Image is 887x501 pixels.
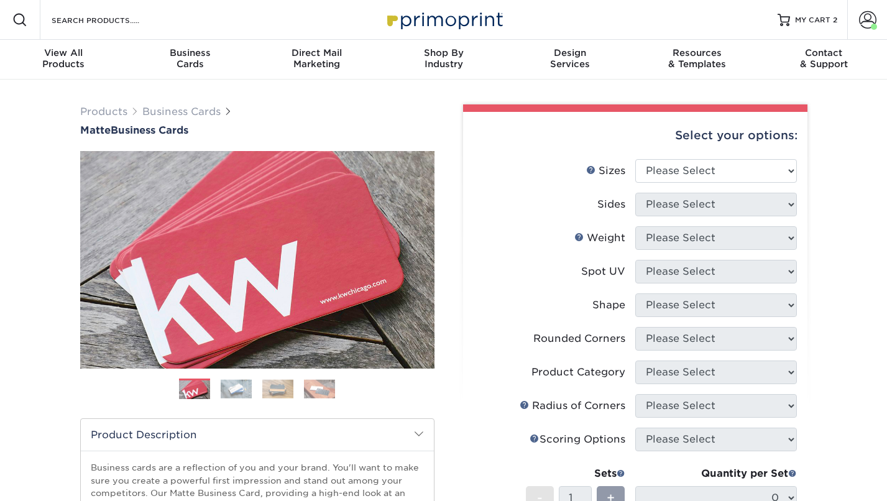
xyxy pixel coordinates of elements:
input: SEARCH PRODUCTS..... [50,12,172,27]
img: Matte 01 [80,83,434,437]
a: DesignServices [507,40,633,80]
img: Primoprint [382,6,506,33]
div: Select your options: [473,112,797,159]
h2: Product Description [81,419,434,451]
span: 2 [833,16,837,24]
div: Spot UV [581,264,625,279]
a: MatteBusiness Cards [80,124,434,136]
img: Business Cards 03 [262,379,293,398]
span: Direct Mail [254,47,380,58]
div: Cards [127,47,254,70]
a: Direct MailMarketing [254,40,380,80]
div: Sides [597,197,625,212]
span: Business [127,47,254,58]
div: Marketing [254,47,380,70]
a: Shop ByIndustry [380,40,507,80]
span: Resources [633,47,760,58]
img: Business Cards 02 [221,379,252,398]
span: Contact [760,47,887,58]
div: Quantity per Set [635,466,797,481]
h1: Business Cards [80,124,434,136]
a: Business Cards [142,106,221,117]
span: MY CART [795,15,830,25]
div: Radius of Corners [520,398,625,413]
div: Sets [526,466,625,481]
div: Weight [574,231,625,246]
div: Services [507,47,633,70]
img: Business Cards 01 [179,374,210,405]
div: & Support [760,47,887,70]
div: & Templates [633,47,760,70]
div: Scoring Options [530,432,625,447]
a: Products [80,106,127,117]
span: Matte [80,124,111,136]
div: Sizes [586,163,625,178]
div: Product Category [531,365,625,380]
div: Rounded Corners [533,331,625,346]
span: Design [507,47,633,58]
a: BusinessCards [127,40,254,80]
img: Business Cards 04 [304,379,335,398]
a: Resources& Templates [633,40,760,80]
span: Shop By [380,47,507,58]
div: Shape [592,298,625,313]
div: Industry [380,47,507,70]
a: Contact& Support [760,40,887,80]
